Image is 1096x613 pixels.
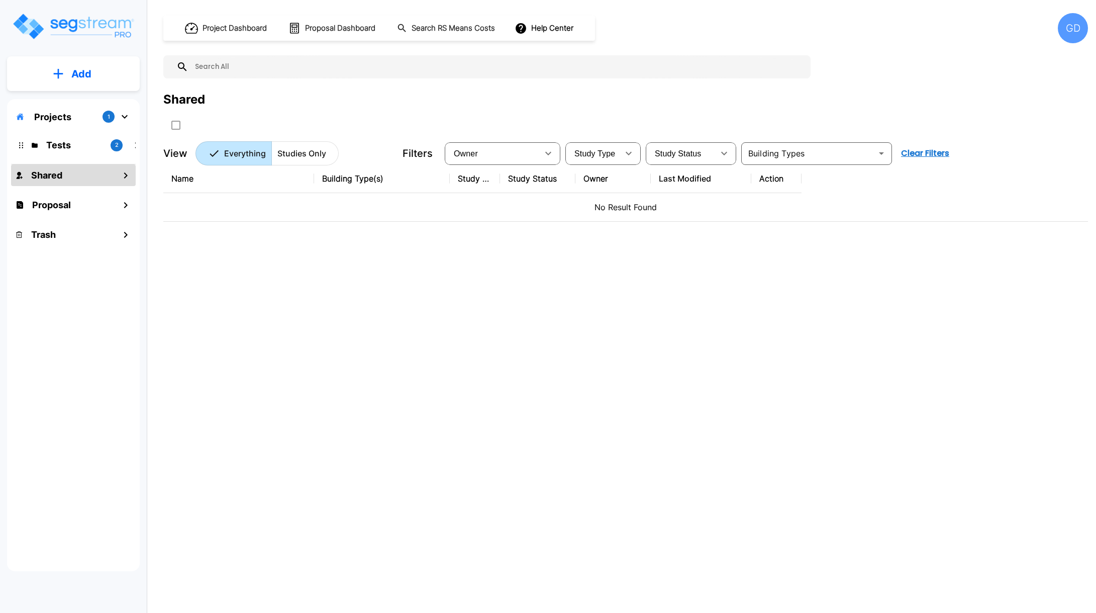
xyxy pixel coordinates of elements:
span: Study Status [655,149,702,158]
p: 1 [108,113,110,121]
p: Projects [34,110,71,124]
input: Building Types [744,146,872,160]
button: Open [874,146,888,160]
th: Study Status [500,164,575,193]
button: Search RS Means Costs [393,19,501,38]
input: Search All [188,55,806,78]
div: Platform [195,141,339,165]
p: 2 [115,141,119,149]
th: Action [751,164,802,193]
h1: Search RS Means Costs [412,23,495,34]
th: Building Type(s) [314,164,450,193]
div: Select [567,139,619,167]
div: Select [648,139,714,167]
button: Help Center [513,19,577,38]
p: Add [71,66,91,81]
span: Owner [454,149,478,158]
p: No Result Found [171,201,1080,213]
h1: Proposal Dashboard [305,23,375,34]
p: Studies Only [277,147,326,159]
p: Filters [403,146,433,161]
button: Studies Only [271,141,339,165]
div: Select [447,139,538,167]
th: Study Type [450,164,500,193]
h1: Proposal [32,198,71,212]
p: Everything [224,147,266,159]
h1: Project Dashboard [203,23,267,34]
th: Last Modified [651,164,751,193]
button: Proposal Dashboard [284,18,381,39]
button: SelectAll [166,115,186,135]
button: Project Dashboard [181,17,272,39]
p: View [163,146,187,161]
button: Clear Filters [897,143,953,163]
div: GD [1058,13,1088,43]
p: Tests [46,138,103,152]
button: Add [7,59,140,89]
div: Shared [163,91,205,109]
th: Owner [575,164,651,193]
button: Everything [195,141,272,165]
h1: Trash [31,228,56,241]
img: Logo [12,12,135,41]
h1: Shared [31,168,62,182]
th: Name [163,164,314,193]
span: Study Type [574,149,615,158]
